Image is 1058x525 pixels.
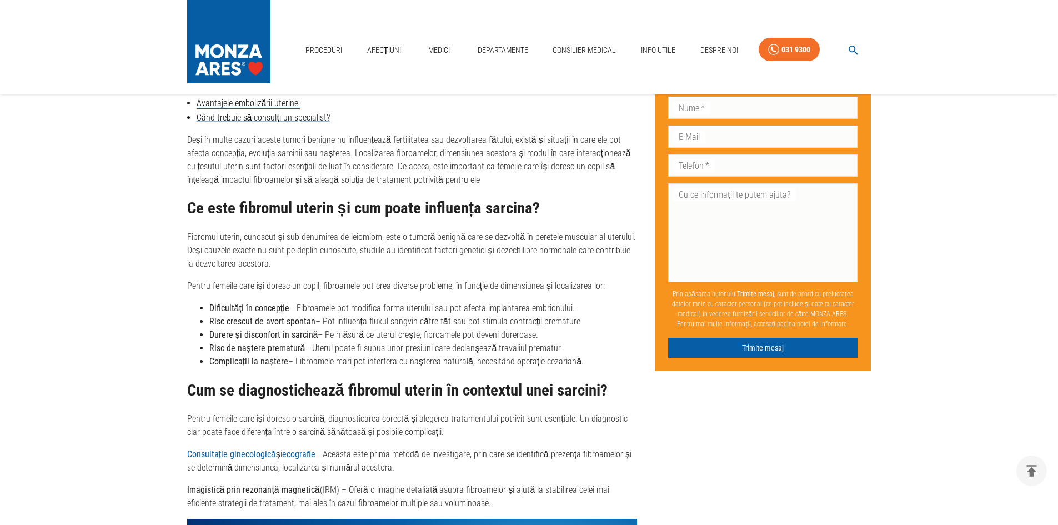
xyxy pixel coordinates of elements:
[209,356,288,367] strong: Complicații la naștere
[197,98,300,109] a: Avantajele embolizării uterine:
[187,133,638,187] p: Deși în multe cazuri aceste tumori benigne nu influențează fertilitatea sau dezvoltarea fătului, ...
[209,342,638,355] li: – Uterul poate fi supus unor presiuni care declanșează travaliul prematur.
[668,338,858,358] button: Trimite mesaj
[197,112,330,123] a: Când trebuie să consulți un specialist?
[363,39,406,62] a: Afecțiuni
[282,449,315,459] a: ecografie
[209,329,318,340] strong: Durere și disconfort în sarcină
[636,39,680,62] a: Info Utile
[737,290,774,298] b: Trimite mesaj
[301,39,347,62] a: Proceduri
[187,483,638,510] p: (IRM) – Oferă o imagine detaliată asupra fibroamelor și ajută la stabilirea celei mai eficiente s...
[759,38,820,62] a: 031 9300
[209,355,638,368] li: – Fibroamele mari pot interfera cu nașterea naturală, necesitând operație cezariană.
[187,448,638,474] p: și – Aceasta este prima metodă de investigare, prin care se identifică prezența fibroamelor și se...
[209,302,638,315] li: – Fibroamele pot modifica forma uterului sau pot afecta implantarea embrionului.
[187,484,320,495] strong: Imagistică prin rezonanță magnetică
[473,39,533,62] a: Departamente
[209,303,290,313] strong: Dificultăți în concepție
[209,316,315,327] strong: Risc crescut de avort spontan
[187,279,638,293] p: Pentru femeile care își doresc un copil, fibroamele pot crea diverse probleme, în funcție de dime...
[187,231,638,271] p: Fibromul uterin, cunoscut și sub denumirea de leiomiom, este o tumoră benignă care se dezvoltă în...
[209,343,305,353] strong: Risc de naștere prematură
[1016,456,1047,486] button: delete
[209,328,638,342] li: – Pe măsură ce uterul crește, fibroamele pot deveni dureroase.
[187,449,276,459] a: Consultație ginecologică
[187,199,638,217] h2: Ce este fibromul uterin și cum poate influența sarcina?
[187,382,638,399] h2: Cum se diagnostichează fibromul uterin în contextul unei sarcini?
[696,39,743,62] a: Despre Noi
[422,39,457,62] a: Medici
[781,43,810,57] div: 031 9300
[209,315,638,328] li: – Pot influența fluxul sangvin către făt sau pot stimula contracții premature.
[668,284,858,333] p: Prin apăsarea butonului , sunt de acord cu prelucrarea datelor mele cu caracter personal (ce pot ...
[187,412,638,439] p: Pentru femeile care își doresc o sarcină, diagnosticarea corectă și alegerea tratamentului potriv...
[548,39,620,62] a: Consilier Medical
